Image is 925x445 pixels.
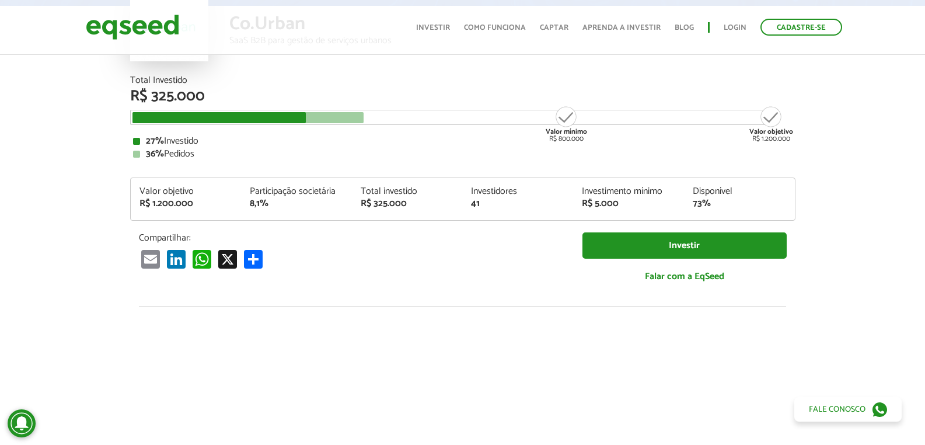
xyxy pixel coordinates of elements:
a: Como funciona [464,24,526,32]
strong: 27% [146,133,164,149]
div: Participação societária [250,187,343,196]
p: Compartilhar: [139,232,565,244]
strong: Valor objetivo [749,126,793,137]
a: WhatsApp [190,249,214,269]
strong: Valor mínimo [546,126,587,137]
a: LinkedIn [165,249,188,269]
div: Pedidos [133,150,793,159]
div: R$ 800.000 [544,105,588,142]
div: R$ 325.000 [361,199,454,208]
div: Total investido [361,187,454,196]
div: R$ 1.200.000 [139,199,233,208]
div: 8,1% [250,199,343,208]
a: Compartilhar [242,249,265,269]
div: 41 [471,199,564,208]
a: Investir [416,24,450,32]
a: Email [139,249,162,269]
div: R$ 325.000 [130,89,795,104]
div: Investimento mínimo [582,187,675,196]
a: Fale conosco [794,397,902,422]
div: 73% [693,199,786,208]
div: Valor objetivo [139,187,233,196]
div: Total Investido [130,76,795,85]
div: Disponível [693,187,786,196]
img: EqSeed [86,12,179,43]
a: Captar [540,24,568,32]
a: Login [724,24,746,32]
a: Blog [675,24,694,32]
div: R$ 5.000 [582,199,675,208]
a: Investir [582,232,787,259]
a: Aprenda a investir [582,24,661,32]
div: Investido [133,137,793,146]
a: Cadastre-se [760,19,842,36]
a: X [216,249,239,269]
div: R$ 1.200.000 [749,105,793,142]
strong: 36% [146,146,164,162]
a: Falar com a EqSeed [582,265,787,288]
div: Investidores [471,187,564,196]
